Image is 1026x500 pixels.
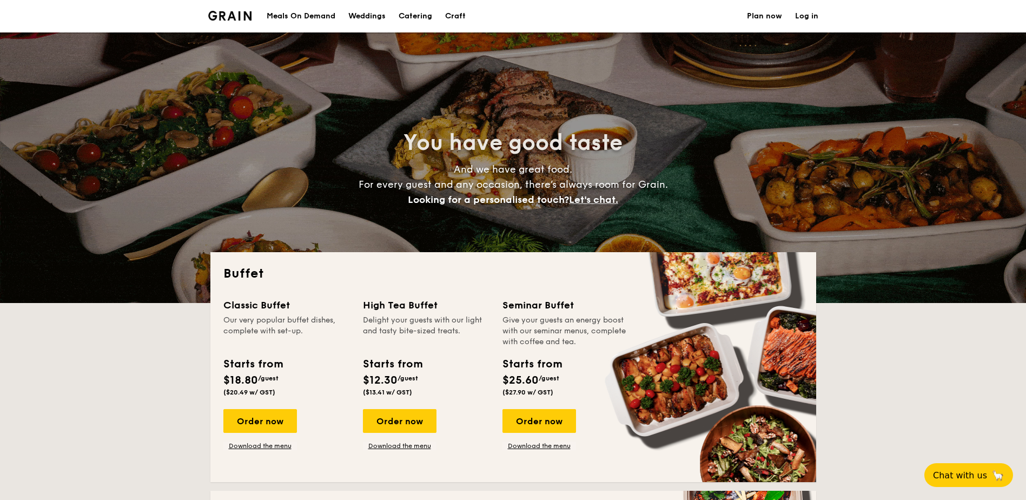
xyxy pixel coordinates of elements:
span: Looking for a personalised touch? [408,194,569,206]
span: ($27.90 w/ GST) [502,389,553,396]
span: /guest [539,374,559,382]
a: Download the menu [223,442,297,450]
button: Chat with us🦙 [924,463,1013,487]
span: $25.60 [502,374,539,387]
span: And we have great food. For every guest and any occasion, there’s always room for Grain. [359,163,668,206]
span: /guest [258,374,279,382]
div: Order now [363,409,436,433]
a: Download the menu [502,442,576,450]
span: /guest [398,374,418,382]
span: $18.80 [223,374,258,387]
span: $12.30 [363,374,398,387]
div: Starts from [363,356,422,372]
span: You have good taste [403,130,623,156]
div: High Tea Buffet [363,298,489,313]
span: Chat with us [933,470,987,481]
span: ($20.49 w/ GST) [223,389,275,396]
a: Logotype [208,11,252,21]
h2: Buffet [223,265,803,282]
div: Starts from [223,356,282,372]
div: Order now [502,409,576,433]
div: Our very popular buffet dishes, complete with set-up. [223,315,350,347]
span: 🦙 [991,469,1004,482]
div: Starts from [502,356,561,372]
div: Order now [223,409,297,433]
img: Grain [208,11,252,21]
div: Classic Buffet [223,298,350,313]
div: Give your guests an energy boost with our seminar menus, complete with coffee and tea. [502,315,629,347]
a: Download the menu [363,442,436,450]
div: Seminar Buffet [502,298,629,313]
span: Let's chat. [569,194,618,206]
div: Delight your guests with our light and tasty bite-sized treats. [363,315,489,347]
span: ($13.41 w/ GST) [363,389,412,396]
